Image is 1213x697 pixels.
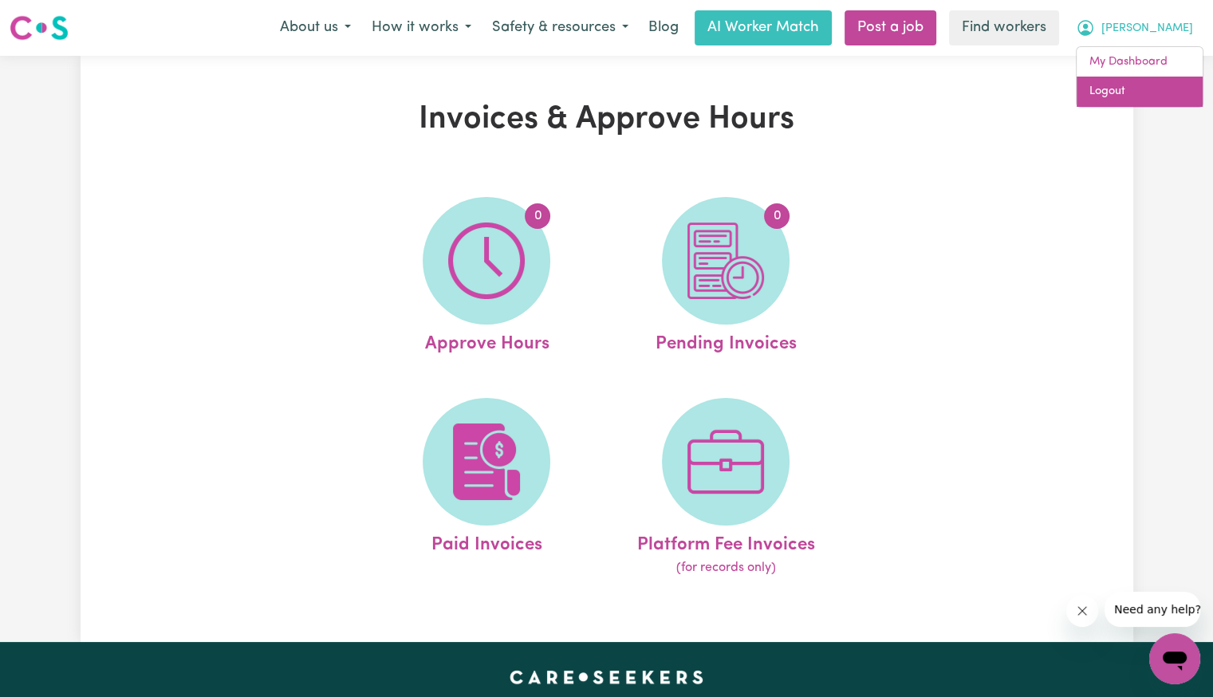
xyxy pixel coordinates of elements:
[270,11,361,45] button: About us
[676,558,776,577] span: (for records only)
[845,10,936,45] a: Post a job
[1077,77,1203,107] a: Logout
[1105,592,1200,627] iframe: Message from company
[1077,47,1203,77] a: My Dashboard
[611,197,841,358] a: Pending Invoices
[1149,633,1200,684] iframe: Button to launch messaging window
[949,10,1059,45] a: Find workers
[10,10,69,46] a: Careseekers logo
[372,197,601,358] a: Approve Hours
[510,671,703,683] a: Careseekers home page
[482,11,639,45] button: Safety & resources
[10,14,69,42] img: Careseekers logo
[656,325,797,358] span: Pending Invoices
[372,398,601,578] a: Paid Invoices
[764,203,790,229] span: 0
[431,526,542,559] span: Paid Invoices
[637,526,815,559] span: Platform Fee Invoices
[695,10,832,45] a: AI Worker Match
[525,203,550,229] span: 0
[361,11,482,45] button: How it works
[611,398,841,578] a: Platform Fee Invoices(for records only)
[266,100,948,139] h1: Invoices & Approve Hours
[639,10,688,45] a: Blog
[1076,46,1203,108] div: My Account
[1066,595,1098,627] iframe: Close message
[1101,20,1193,37] span: [PERSON_NAME]
[424,325,549,358] span: Approve Hours
[10,11,96,24] span: Need any help?
[1065,11,1203,45] button: My Account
